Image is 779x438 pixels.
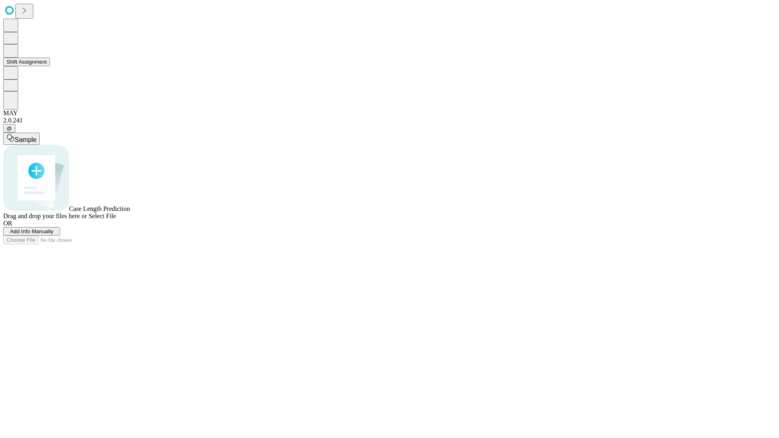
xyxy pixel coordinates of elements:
[10,228,54,234] span: Add Info Manually
[3,58,50,66] button: Shift Assignment
[15,136,37,143] span: Sample
[3,109,776,117] div: MAY
[69,205,130,212] span: Case Length Prediction
[88,213,116,219] span: Select File
[3,124,15,133] button: @
[3,227,60,236] button: Add Info Manually
[3,220,12,227] span: OR
[3,133,40,145] button: Sample
[6,125,12,131] span: @
[3,213,87,219] span: Drag and drop your files here or
[3,117,776,124] div: 2.0.241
